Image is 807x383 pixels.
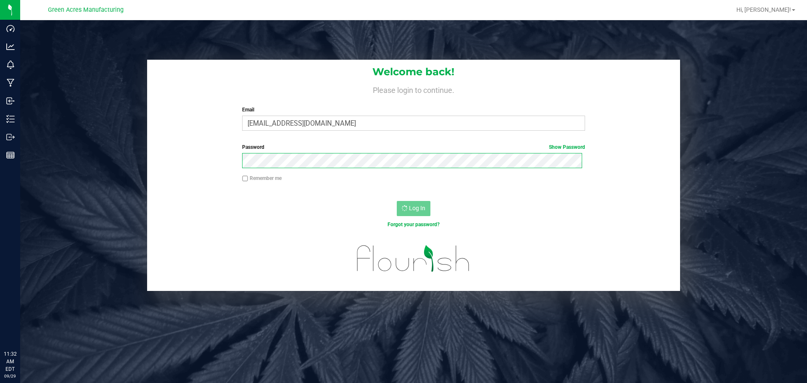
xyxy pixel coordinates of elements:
[242,144,264,150] span: Password
[242,106,585,114] label: Email
[388,222,440,227] a: Forgot your password?
[6,151,15,159] inline-svg: Reports
[48,6,124,13] span: Green Acres Manufacturing
[397,201,430,216] button: Log In
[147,66,680,77] h1: Welcome back!
[347,237,480,280] img: flourish_logo.svg
[6,42,15,51] inline-svg: Analytics
[6,24,15,33] inline-svg: Dashboard
[242,176,248,182] input: Remember me
[147,84,680,94] h4: Please login to continue.
[6,61,15,69] inline-svg: Monitoring
[6,133,15,141] inline-svg: Outbound
[6,97,15,105] inline-svg: Inbound
[4,373,16,379] p: 09/29
[242,174,282,182] label: Remember me
[6,115,15,123] inline-svg: Inventory
[6,79,15,87] inline-svg: Manufacturing
[736,6,791,13] span: Hi, [PERSON_NAME]!
[409,205,425,211] span: Log In
[4,350,16,373] p: 11:32 AM EDT
[549,144,585,150] a: Show Password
